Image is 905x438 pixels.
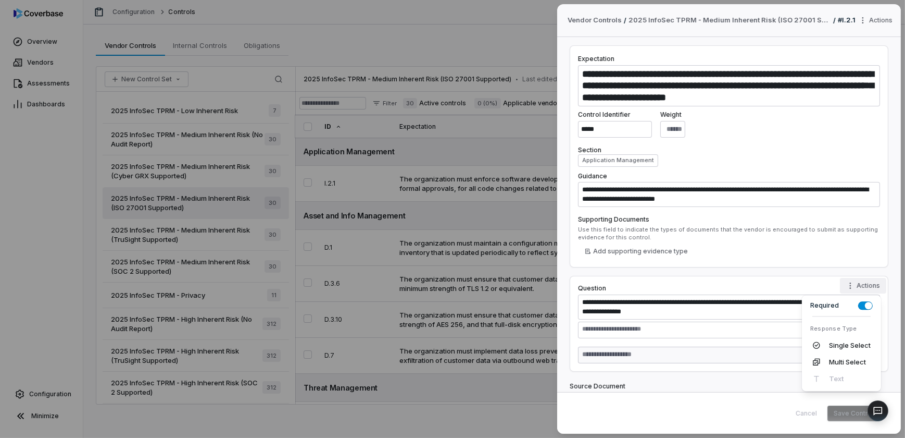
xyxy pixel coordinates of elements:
[802,295,881,391] div: Question actions
[829,340,871,350] span: Single Select
[829,357,866,367] span: Multi Select
[806,321,877,337] div: Response Type
[829,373,844,384] span: Text
[810,301,839,310] span: Required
